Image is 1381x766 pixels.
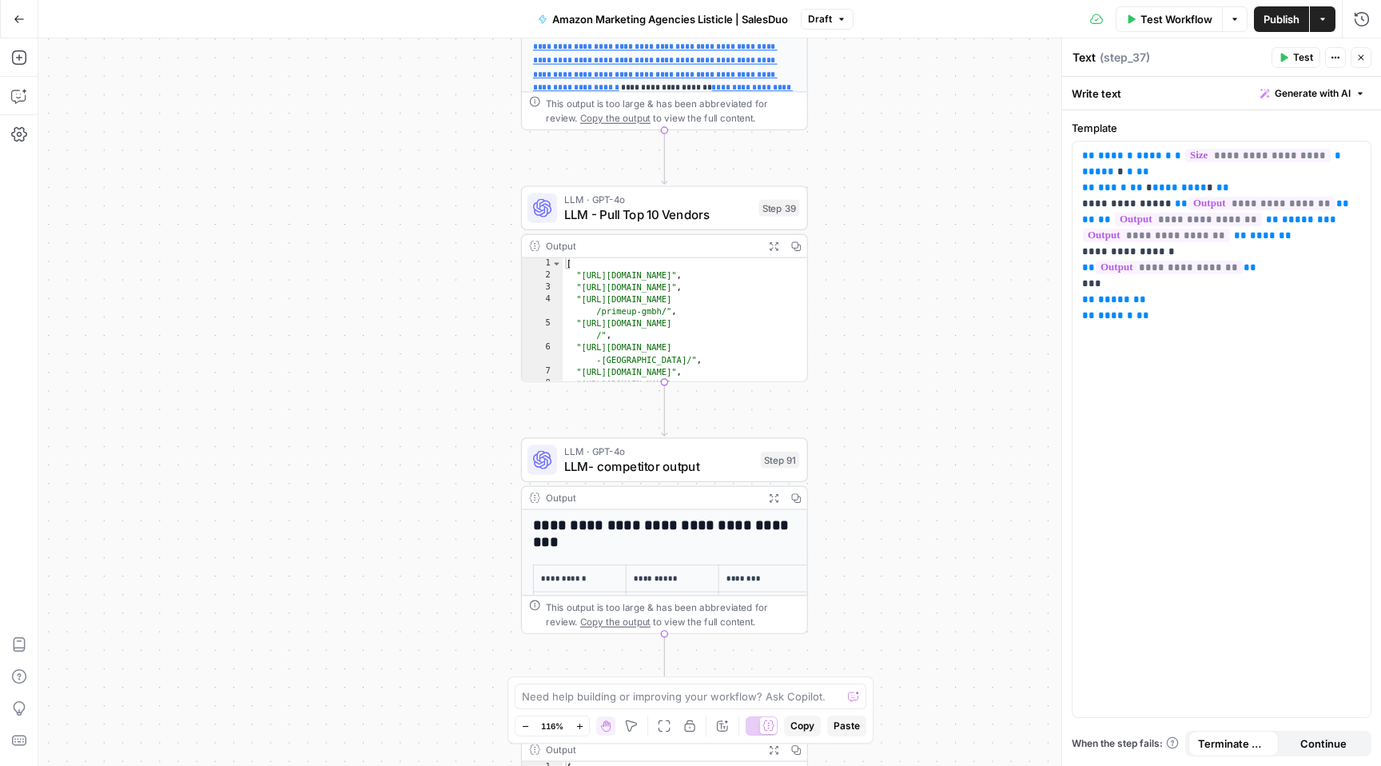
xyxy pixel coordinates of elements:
[564,444,753,459] span: LLM · GPT-4o
[541,720,563,732] span: 116%
[522,318,563,342] div: 5
[808,12,832,26] span: Draft
[522,366,563,378] div: 7
[790,719,814,733] span: Copy
[1140,11,1212,27] span: Test Workflow
[528,6,798,32] button: Amazon Marketing Agencies Listicle | SalesDuo
[546,600,799,629] div: This output is too large & has been abbreviated for review. to view the full content.
[784,716,821,736] button: Copy
[761,452,800,469] div: Step 91
[834,719,860,733] span: Paste
[546,490,757,505] div: Output
[522,342,563,366] div: 6
[662,634,667,688] g: Edge from step_91 to step_50
[546,238,757,253] div: Output
[1264,11,1299,27] span: Publish
[564,205,751,224] span: LLM - Pull Top 10 Vendors
[1275,86,1351,101] span: Generate with AI
[1062,77,1381,110] div: Write text
[522,282,563,294] div: 3
[827,716,866,736] button: Paste
[546,742,757,757] div: Output
[552,11,788,27] span: Amazon Marketing Agencies Listicle | SalesDuo
[522,270,563,282] div: 2
[1100,50,1150,66] span: ( step_37 )
[1198,736,1269,752] span: Terminate Workflow
[1073,50,1096,66] textarea: Text
[521,186,808,381] div: LLM · GPT-4oLLM - Pull Top 10 VendorsStep 39Output[ "[URL][DOMAIN_NAME]", "[URL][DOMAIN_NAME]", "...
[1072,120,1371,136] label: Template
[1072,736,1179,751] a: When the step fails:
[522,258,563,270] div: 1
[1293,50,1313,65] span: Test
[1254,83,1371,104] button: Generate with AI
[758,200,799,217] div: Step 39
[522,294,563,318] div: 4
[564,192,751,207] span: LLM · GPT-4o
[551,258,562,270] span: Toggle code folding, rows 1 through 12
[1279,731,1369,756] button: Continue
[801,9,854,30] button: Draft
[1272,47,1320,68] button: Test
[1300,736,1347,752] span: Continue
[580,616,651,628] span: Copy the output
[564,457,753,476] span: LLM- competitor output
[522,378,563,402] div: 8
[662,382,667,436] g: Edge from step_39 to step_91
[580,113,651,124] span: Copy the output
[1116,6,1222,32] button: Test Workflow
[1254,6,1309,32] button: Publish
[546,96,799,126] div: This output is too large & has been abbreviated for review. to view the full content.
